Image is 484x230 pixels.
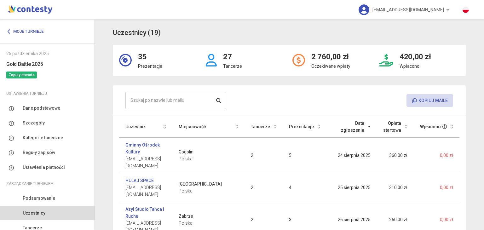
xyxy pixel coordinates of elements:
[377,173,414,202] td: 310,00 zł
[311,63,350,70] p: Oczekiwane wpłaty
[400,63,431,70] p: Wpłacono
[9,135,14,141] img: number-3
[420,123,441,130] span: Wpłacono
[179,181,238,187] span: [GEOGRAPHIC_DATA]
[179,187,238,194] span: Polska
[245,173,283,202] td: 2
[311,51,350,63] h2: 2 760,00 zł
[138,63,162,70] p: Prezentacje
[125,177,154,184] a: HULAJ SPACE
[326,116,377,138] th: Data zgłoszenia
[179,220,238,227] span: Polska
[23,149,55,156] span: Reguły zapisów
[326,173,377,202] td: 25 sierpnia 2025
[125,141,166,155] a: Gminny Ośrodek Kultury
[223,51,242,63] h2: 27
[138,51,162,63] h2: 35
[23,134,63,141] span: Kategorie taneczne
[283,116,326,138] th: Prezentacje
[23,119,45,126] span: Szczegóły
[179,213,238,220] span: Zabrze
[125,155,166,169] span: [EMAIL_ADDRESS][DOMAIN_NAME]
[283,138,326,173] td: 5
[9,150,14,156] img: number-4
[283,173,326,202] td: 4
[113,27,161,38] h3: Uczestnicy (19)
[23,164,65,171] span: Ustawienia płatności
[414,173,459,202] td: 0,00 zł
[172,116,245,138] th: Miejscowość
[400,51,431,63] h2: 420,00 zł
[6,90,88,97] div: Ustawienia turnieju
[6,60,88,68] h6: Gold Battle 2025
[6,72,37,78] span: Zapisy otwarte
[6,180,54,187] span: Zarządzanie turniejem
[326,138,377,173] td: 24 sierpnia 2025
[377,116,414,138] th: Opłata startowa
[179,148,238,155] span: Gogolin
[245,138,283,173] td: 2
[125,184,166,198] span: [EMAIL_ADDRESS][DOMAIN_NAME]
[9,106,14,111] img: number-1
[9,121,14,126] img: number-2
[372,3,444,16] span: [EMAIL_ADDRESS][DOMAIN_NAME]
[6,26,48,37] a: Moje turnieje
[23,105,60,112] span: Dane podstawowe
[6,50,88,57] div: 25 października 2025
[23,210,45,216] span: Uczestnicy
[245,116,283,138] th: Tancerze
[125,206,166,220] a: Azyl Studio Tańca i Ruchu
[119,116,172,138] th: Uczestnik
[9,165,14,170] img: number-5
[377,138,414,173] td: 360,00 zł
[179,155,238,162] span: Polska
[406,94,453,107] button: Kopiuj maile
[414,138,459,173] td: 0,00 zł
[223,63,242,70] p: Tancerze
[23,195,55,202] span: Podsumowanie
